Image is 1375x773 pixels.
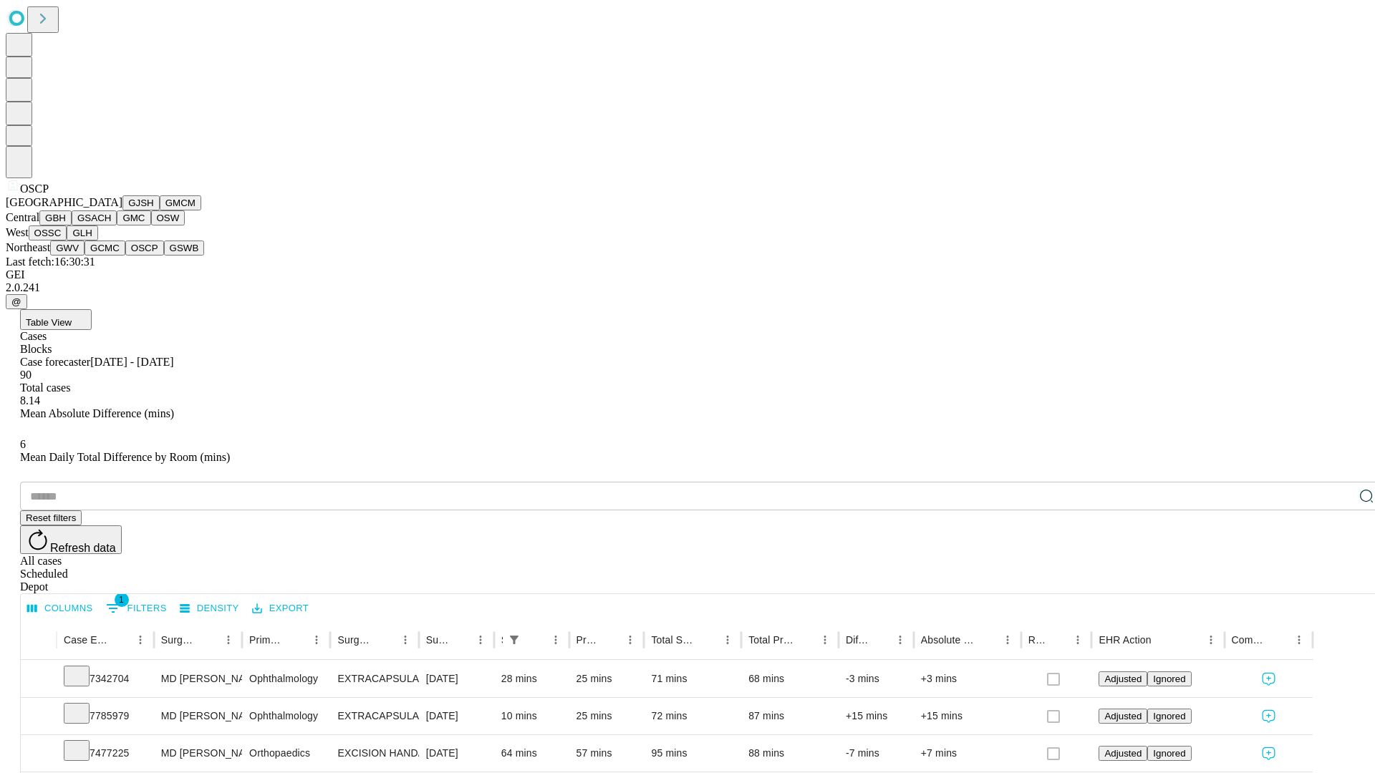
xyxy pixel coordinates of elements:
div: Ophthalmology [249,661,323,697]
button: Adjusted [1099,746,1147,761]
span: Total cases [20,381,70,394]
button: Sort [450,630,471,650]
button: GMC [117,210,150,225]
div: Scheduled In Room Duration [501,634,503,646]
button: Select columns [24,598,97,620]
button: Sort [795,630,815,650]
button: GLH [67,225,97,240]
div: MD [PERSON_NAME] [PERSON_NAME] [161,661,235,697]
button: Ignored [1147,671,1191,686]
button: Adjusted [1099,709,1147,724]
div: [DATE] [426,661,487,697]
div: EXTRACAPSULAR CATARACT REMOVAL WITH [MEDICAL_DATA] [337,698,411,734]
button: Density [176,598,243,620]
button: Sort [1048,630,1068,650]
div: 57 mins [576,735,637,772]
div: 25 mins [576,698,637,734]
button: Refresh data [20,525,122,554]
div: EXCISION HAND/FINGER SUBQ TUMOR, 1.5CM OR MORE [337,735,411,772]
button: Export [249,598,312,620]
div: 7477225 [64,735,147,772]
button: Adjusted [1099,671,1147,686]
span: Adjusted [1104,711,1142,721]
span: Ignored [1153,711,1185,721]
button: Menu [998,630,1018,650]
div: Total Scheduled Duration [651,634,696,646]
button: GMCM [160,195,201,210]
button: GSWB [164,240,205,256]
div: GEI [6,268,1369,281]
button: GBH [39,210,72,225]
button: Menu [130,630,150,650]
span: Last fetch: 16:30:31 [6,256,95,268]
span: [DATE] - [DATE] [90,356,173,368]
div: 7342704 [64,661,147,697]
span: @ [11,296,21,307]
button: Menu [546,630,566,650]
button: GCMC [85,240,125,256]
button: Ignored [1147,709,1191,724]
span: Ignored [1153,674,1185,684]
div: Orthopaedics [249,735,323,772]
div: Surgery Date [426,634,449,646]
button: OSSC [29,225,67,240]
div: EHR Action [1099,634,1151,646]
div: -7 mins [846,735,907,772]
div: 2.0.241 [6,281,1369,294]
div: 72 mins [651,698,734,734]
button: Show filters [504,630,524,650]
div: +3 mins [921,661,1014,697]
div: [DATE] [426,698,487,734]
span: Adjusted [1104,674,1142,684]
button: Menu [620,630,640,650]
span: Refresh data [50,542,116,554]
div: 10 mins [501,698,562,734]
span: Mean Absolute Difference (mins) [20,407,174,419]
div: [DATE] [426,735,487,772]
button: Menu [815,630,835,650]
button: Sort [1153,630,1173,650]
div: 95 mins [651,735,734,772]
button: Ignored [1147,746,1191,761]
div: 87 mins [748,698,831,734]
div: Difference [846,634,869,646]
span: Case forecaster [20,356,90,368]
button: Sort [600,630,620,650]
div: -3 mins [846,661,907,697]
button: Menu [395,630,415,650]
button: Sort [110,630,130,650]
button: Expand [28,667,49,692]
div: 64 mins [501,735,562,772]
button: Show filters [102,597,170,620]
span: 1 [115,593,129,607]
button: Sort [698,630,718,650]
button: Sort [870,630,890,650]
div: 1 active filter [504,630,524,650]
div: Predicted In Room Duration [576,634,599,646]
button: Expand [28,704,49,729]
div: +15 mins [921,698,1014,734]
div: 68 mins [748,661,831,697]
div: Comments [1232,634,1268,646]
button: OSCP [125,240,164,256]
button: OSW [151,210,185,225]
div: 28 mins [501,661,562,697]
div: MD [PERSON_NAME] [PERSON_NAME] [161,698,235,734]
button: Menu [890,630,910,650]
button: Table View [20,309,92,330]
button: Sort [978,630,998,650]
div: Case Epic Id [64,634,109,646]
div: Total Predicted Duration [748,634,793,646]
button: Sort [198,630,218,650]
button: Menu [1201,630,1221,650]
div: +7 mins [921,735,1014,772]
span: 8.14 [20,394,40,407]
span: Central [6,211,39,223]
div: Resolved in EHR [1028,634,1047,646]
span: Table View [26,317,72,328]
button: GSACH [72,210,117,225]
div: MD [PERSON_NAME] Iii [PERSON_NAME] [161,735,235,772]
span: Northeast [6,241,50,253]
button: Menu [218,630,238,650]
div: 71 mins [651,661,734,697]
